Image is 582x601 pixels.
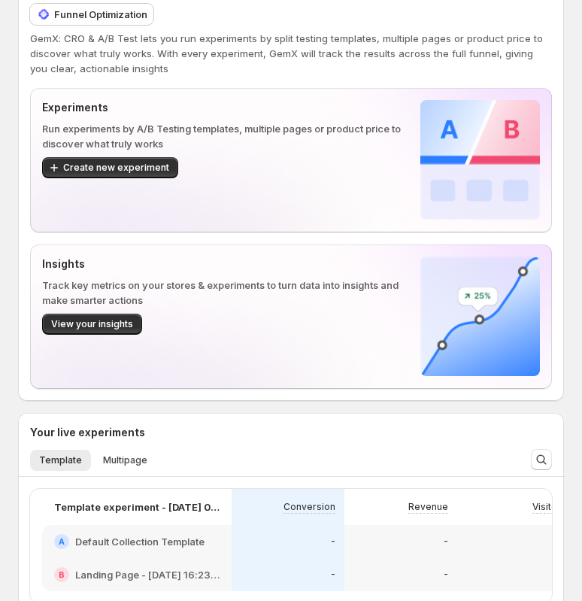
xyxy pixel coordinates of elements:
button: View your insights [42,314,142,335]
img: Funnel Optimization [36,7,51,22]
h2: Landing Page - [DATE] 16:23:59 [75,567,220,582]
p: Experiments [42,100,414,115]
p: Template experiment - [DATE] 04:42:43 [54,499,220,514]
span: Create new experiment [63,162,169,174]
span: Template [39,454,82,466]
img: Experiments [420,100,540,220]
span: Multipage [103,454,147,466]
button: Create new experiment [42,157,178,178]
button: Search and filter results [531,449,552,470]
h2: A [59,537,65,546]
span: View your insights [51,318,133,330]
p: Track key metrics on your stores & experiments to turn data into insights and make smarter actions [42,278,414,308]
h2: B [59,570,65,579]
p: Run experiments by A/B Testing templates, multiple pages or product price to discover what truly ... [42,121,414,151]
p: Visitor [532,501,561,513]
h3: Your live experiments [30,425,145,440]
p: - [331,569,335,581]
p: - [331,536,335,548]
p: Insights [42,256,414,272]
p: Funnel Optimization [54,7,147,22]
p: - [444,536,448,548]
p: - [444,569,448,581]
h2: Default Collection Template [75,534,205,549]
p: Revenue [408,501,448,513]
img: Insights [420,256,540,376]
p: GemX: CRO & A/B Test lets you run experiments by split testing templates, multiple pages or produ... [30,31,552,76]
p: Conversion [283,501,335,513]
